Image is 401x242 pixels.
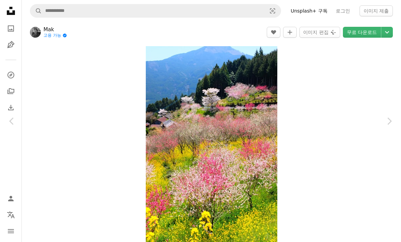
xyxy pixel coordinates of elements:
a: 무료 다운로드 [343,27,381,38]
a: 고용 가능 [43,33,67,38]
a: 로그인 [332,5,354,16]
a: Unsplash+ 구독 [286,5,331,16]
a: 사진 [4,22,18,35]
button: 시각적 검색 [264,4,281,17]
a: 컬렉션 [4,85,18,98]
button: 메뉴 [4,224,18,238]
button: 언어 [4,208,18,222]
button: 컬렉션에 추가 [283,27,297,38]
form: 사이트 전체에서 이미지 찾기 [30,4,281,18]
button: 좋아요 [267,27,280,38]
a: 다음 [377,89,401,154]
img: Mak의 프로필로 이동 [30,27,41,38]
button: 다운로드 크기 선택 [381,27,393,38]
button: 이미지 편집 [299,27,340,38]
a: Mak [43,26,67,33]
a: 일러스트 [4,38,18,52]
button: 이미지 제출 [360,5,393,16]
button: Unsplash 검색 [30,4,42,17]
a: 탐색 [4,68,18,82]
a: 로그인 / 가입 [4,192,18,205]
